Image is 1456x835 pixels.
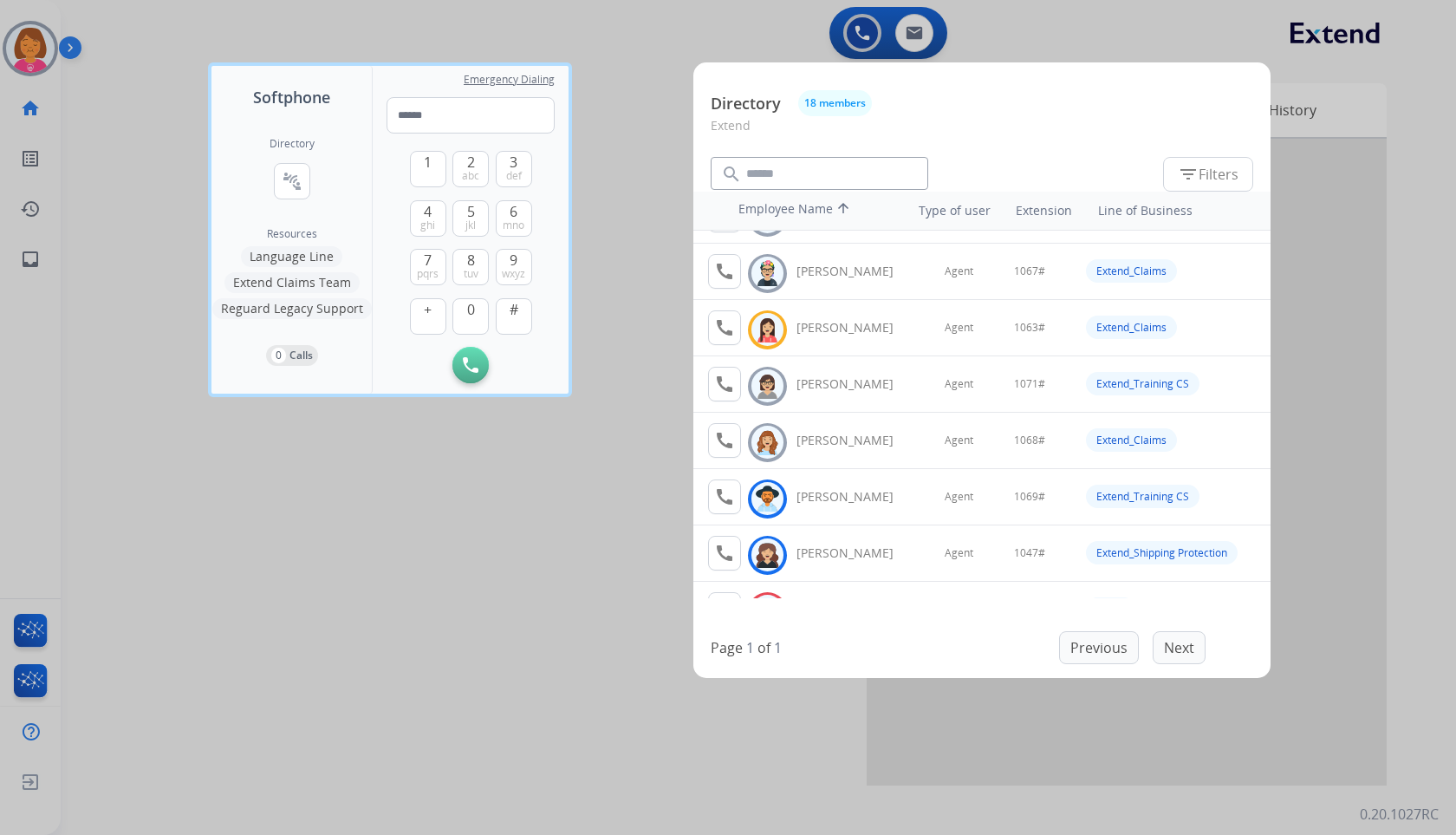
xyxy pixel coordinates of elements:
button: 0 [452,298,489,335]
span: 5 [467,201,475,222]
span: 8 [467,250,475,271]
button: 6mno [496,200,532,237]
span: # [510,299,518,320]
span: 9 [510,250,517,271]
span: Agent [945,321,973,335]
button: 5jkl [452,200,489,237]
span: jkl [465,219,476,232]
mat-icon: call [714,374,735,395]
div: [PERSON_NAME] [796,263,913,280]
button: + [410,298,446,335]
p: 0.20.1027RC [1360,804,1439,825]
img: avatar [755,316,780,343]
span: 1071# [1014,377,1045,391]
mat-icon: call [714,486,735,507]
div: Extend_Training CS [1086,372,1199,395]
span: Agent [945,434,973,447]
th: Extension [1007,193,1081,228]
mat-icon: call [714,543,735,564]
span: Agent [945,546,973,560]
div: [PERSON_NAME] [796,319,913,336]
span: 6 [510,201,517,222]
span: wxyz [502,267,525,281]
span: tuv [464,267,478,281]
button: Language Line [241,246,342,267]
span: Agent [945,377,973,391]
img: avatar [755,542,780,569]
p: Calls [289,348,313,363]
div: [PERSON_NAME] [796,488,913,506]
span: Agent [945,490,973,504]
p: Extend [711,116,1253,148]
th: Type of user [894,193,999,228]
th: Line of Business [1089,193,1262,228]
mat-icon: connect_without_contact [282,171,302,192]
div: [PERSON_NAME] [796,432,913,449]
mat-icon: arrow_upward [833,200,854,221]
span: Softphone [253,85,330,109]
img: call-button [463,357,478,373]
button: 9wxyz [496,249,532,285]
span: 1068# [1014,434,1045,447]
mat-icon: call [714,317,735,338]
div: [PERSON_NAME] [796,375,913,393]
span: 1 [424,152,432,173]
div: [PERSON_NAME] [796,545,913,562]
mat-icon: search [721,164,742,185]
button: 1 [410,151,446,187]
button: 7pqrs [410,249,446,285]
button: 2abc [452,151,489,187]
button: 0Calls [266,345,318,366]
mat-icon: call [714,261,735,282]
span: Emergency Dialing [464,73,555,87]
img: avatar [755,486,780,512]
span: Filters [1178,164,1238,185]
button: # [496,298,532,335]
span: 1047# [1014,546,1045,560]
button: Reguard Legacy Support [212,298,372,319]
div: Agent [1086,597,1135,621]
span: mno [503,219,524,232]
div: Extend_Claims [1086,259,1177,283]
span: Resources [267,227,317,241]
button: 18 members [798,90,872,116]
p: 0 [271,348,286,363]
span: 1069# [1014,490,1045,504]
p: Directory [711,92,781,115]
span: 3 [510,152,517,173]
h2: Directory [270,137,315,151]
span: Agent [945,264,973,278]
span: 1067# [1014,264,1045,278]
mat-icon: filter_list [1178,164,1199,185]
button: 4ghi [410,200,446,237]
span: def [506,169,522,183]
div: Extend_Claims [1086,428,1177,452]
span: 0 [467,299,475,320]
button: 3def [496,151,532,187]
p: of [757,637,770,658]
img: avatar [755,429,780,456]
span: 2 [467,152,475,173]
span: + [424,299,432,320]
span: abc [462,169,479,183]
div: Extend_Training CS [1086,485,1199,508]
span: 4 [424,201,432,222]
span: 1063# [1014,321,1045,335]
button: Filters [1163,157,1253,192]
span: 7 [424,250,432,271]
div: Extend_Shipping Protection [1086,541,1238,564]
th: Employee Name [730,192,886,230]
button: 8tuv [452,249,489,285]
span: ghi [420,219,435,232]
img: avatar [755,260,780,287]
img: avatar [755,373,780,400]
mat-icon: call [714,430,735,451]
button: Extend Claims Team [224,272,360,293]
div: Extend_Claims [1086,316,1177,339]
p: Page [711,637,743,658]
span: pqrs [417,267,439,281]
